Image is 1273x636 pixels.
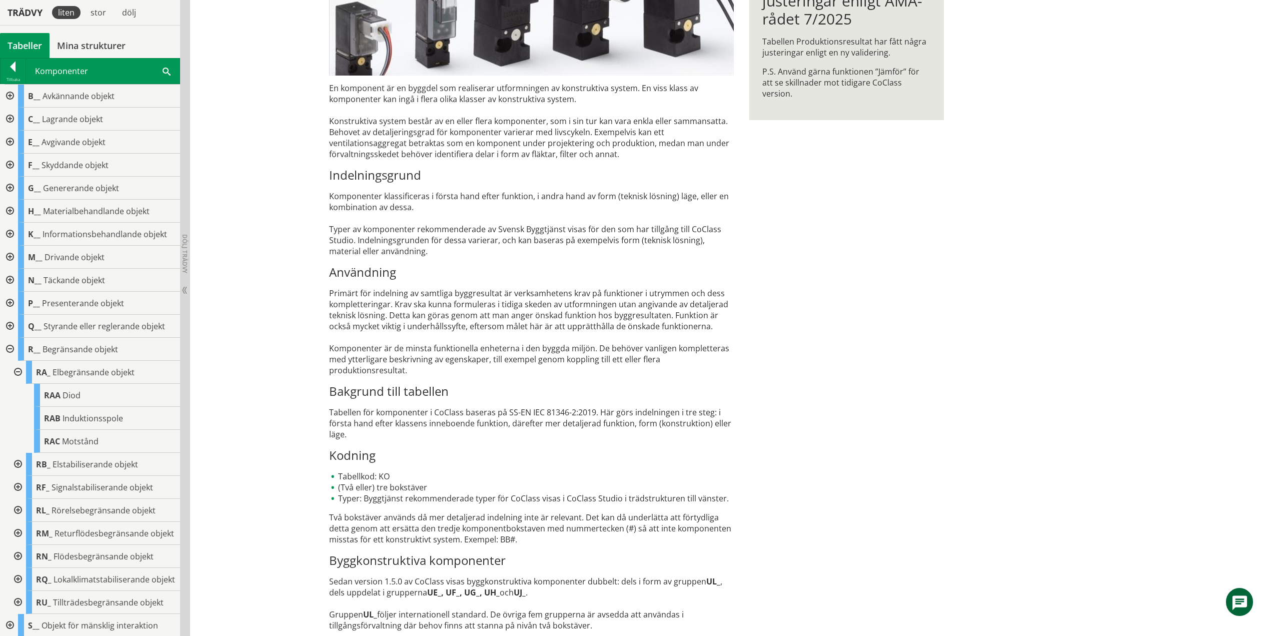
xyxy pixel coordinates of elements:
[28,344,41,355] span: R__
[706,576,720,587] strong: UL_
[50,33,133,58] a: Mina strukturer
[28,160,40,171] span: F__
[28,620,40,631] span: S__
[62,436,99,447] span: Motstånd
[44,275,105,286] span: Täckande objekt
[116,6,142,19] div: dölj
[329,448,734,463] h3: Kodning
[53,597,164,608] span: Tillträdesbegränsande objekt
[28,137,40,148] span: E__
[28,275,42,286] span: N__
[163,66,171,76] span: Sök i tabellen
[363,609,377,620] strong: UL_
[329,482,734,493] li: (Två eller) tre bokstäver
[42,298,124,309] span: Presenterande objekt
[36,528,53,539] span: RM_
[36,367,51,378] span: RA_
[329,553,734,568] h3: Byggkonstruktiva komponenter
[36,482,50,493] span: RF_
[762,66,931,99] p: P.S. Använd gärna funktionen ”Jämför” för att se skillnader mot tidigare CoClass version.
[28,206,41,217] span: H__
[42,620,158,631] span: Objekt för mänsklig interaktion
[28,183,41,194] span: G__
[44,413,61,424] span: RAB
[28,321,42,332] span: Q__
[28,229,41,240] span: K__
[42,160,109,171] span: Skyddande objekt
[26,59,180,84] div: Komponenter
[43,344,118,355] span: Begränsande objekt
[329,493,734,504] li: Typer: Byggtjänst rekommenderade typer för CoClass visas i CoClass Studio i trädstrukturen till v...
[55,528,174,539] span: Returflödesbegränsande objekt
[36,574,52,585] span: RQ_
[329,265,734,280] h3: Användning
[36,505,50,516] span: RL_
[36,459,51,470] span: RB_
[762,36,931,58] p: Tabellen Produktionsresultat har fått några justeringar enligt en ny validering.
[63,390,81,401] span: Diod
[44,390,61,401] span: RAA
[42,114,103,125] span: Lagrande objekt
[43,91,115,102] span: Avkännande objekt
[514,587,526,598] strong: UJ_
[53,459,138,470] span: Elstabiliserande objekt
[42,137,106,148] span: Avgivande objekt
[45,252,105,263] span: Drivande objekt
[36,551,52,562] span: RN_
[85,6,112,19] div: stor
[427,587,500,598] strong: UE_, UF_, UG_, UH_
[44,321,165,332] span: Styrande eller reglerande objekt
[54,551,154,562] span: Flödesbegränsande objekt
[52,6,81,19] div: liten
[28,114,40,125] span: C__
[28,91,41,102] span: B__
[52,505,156,516] span: Rörelsebegränsande objekt
[28,298,40,309] span: P__
[44,436,60,447] span: RAC
[329,168,734,183] h3: Indelningsgrund
[53,367,135,378] span: Elbegränsande objekt
[329,471,734,482] li: Tabellkod: KO
[1,76,26,84] div: Tillbaka
[36,597,51,608] span: RU_
[28,252,43,263] span: M__
[329,384,734,399] h3: Bakgrund till tabellen
[43,183,119,194] span: Genererande objekt
[181,234,189,273] span: Dölj trädvy
[2,7,48,18] div: Trädvy
[329,83,734,631] div: En komponent är en byggdel som realiserar utformningen av konstruktiva system. En viss klass av k...
[43,206,150,217] span: Materialbehandlande objekt
[63,413,123,424] span: Induktionsspole
[52,482,153,493] span: Signalstabiliserande objekt
[43,229,167,240] span: Informationsbehandlande objekt
[54,574,175,585] span: Lokalklimatstabiliserande objekt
